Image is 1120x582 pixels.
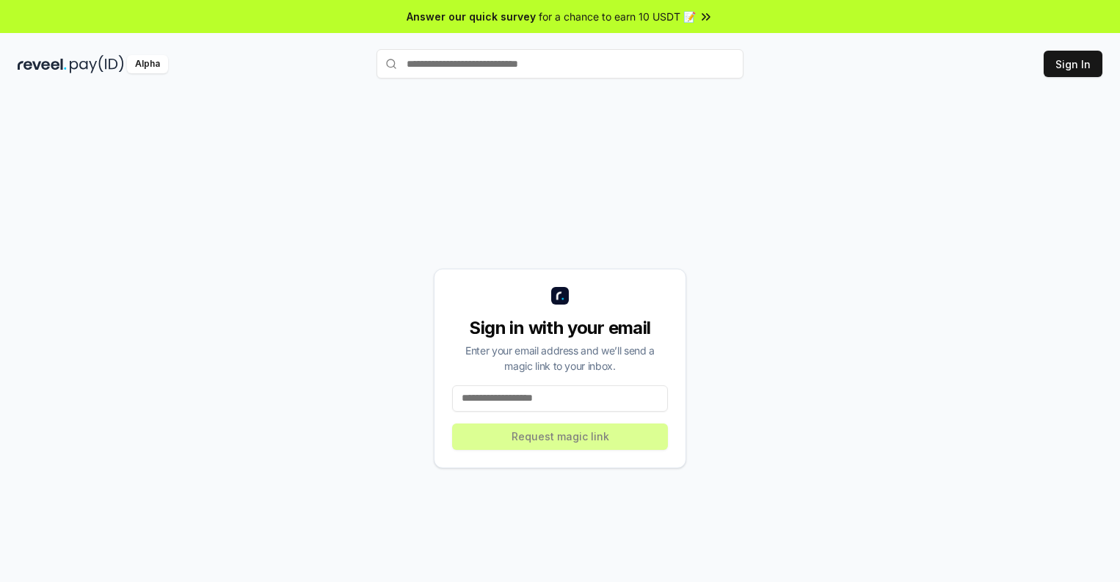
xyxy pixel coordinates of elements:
[70,55,124,73] img: pay_id
[539,9,696,24] span: for a chance to earn 10 USDT 📝
[551,287,569,305] img: logo_small
[452,316,668,340] div: Sign in with your email
[18,55,67,73] img: reveel_dark
[407,9,536,24] span: Answer our quick survey
[1044,51,1102,77] button: Sign In
[127,55,168,73] div: Alpha
[452,343,668,374] div: Enter your email address and we’ll send a magic link to your inbox.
